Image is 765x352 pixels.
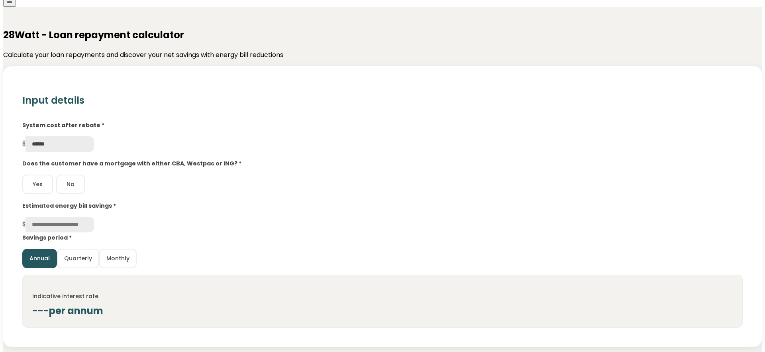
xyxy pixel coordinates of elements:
[32,304,733,318] div: --- per annum
[56,175,85,194] button: No
[99,249,137,268] button: Monthly
[22,220,25,228] span: $
[22,140,25,147] span: $
[22,121,104,129] label: System cost after rebate *
[32,292,733,301] h4: Indicative interest rate
[22,175,53,194] button: Yes
[22,234,72,242] label: Savings period *
[22,159,241,167] label: Does the customer have a mortgage with either CBA, Westpac or ING? *
[3,50,762,60] p: Calculate your loan repayments and discover your net savings with energy bill reductions
[22,202,116,210] label: Estimated energy bill savings *
[3,28,762,42] h1: 28Watt - Loan repayment calculator
[22,93,743,107] h2: Input details
[57,249,99,268] button: Quarterly
[22,249,57,268] button: Annual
